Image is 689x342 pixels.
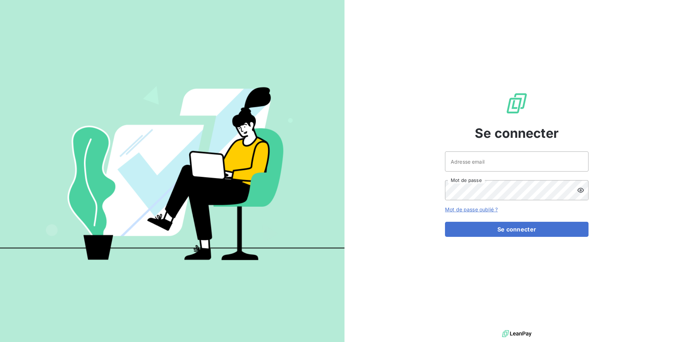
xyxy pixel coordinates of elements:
[445,206,498,212] a: Mot de passe oublié ?
[445,222,589,237] button: Se connecter
[475,123,559,143] span: Se connecter
[505,92,528,115] img: Logo LeanPay
[502,328,531,339] img: logo
[445,151,589,172] input: placeholder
